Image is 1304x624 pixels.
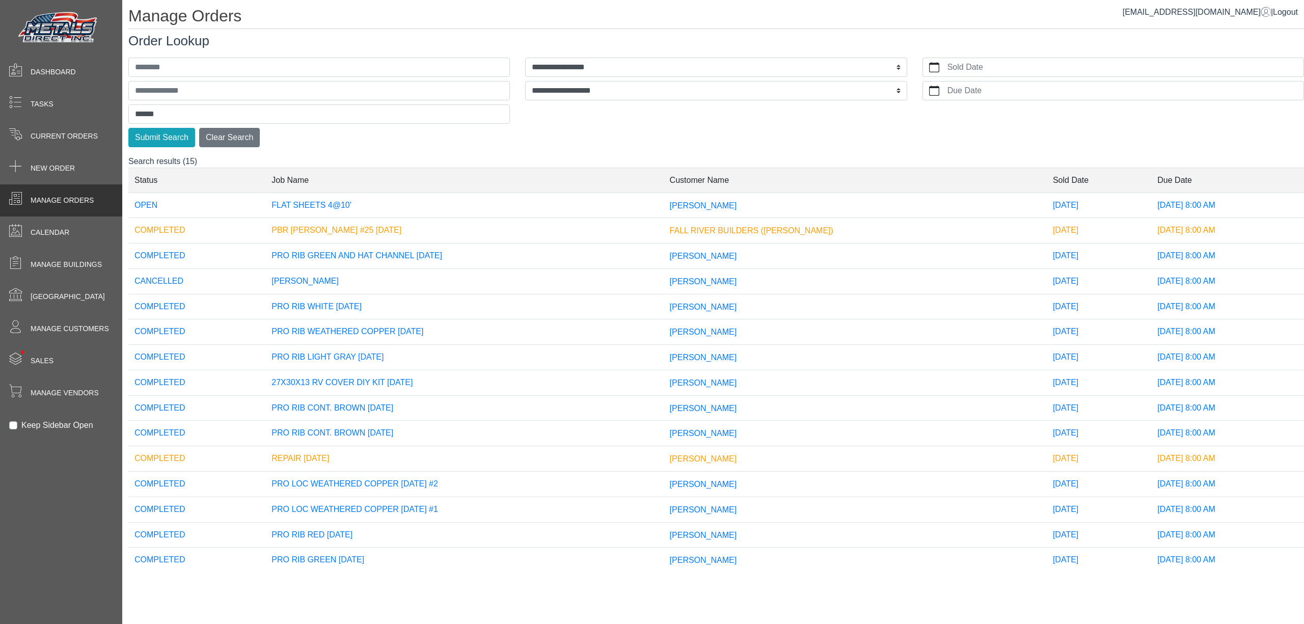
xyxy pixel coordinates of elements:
[31,259,102,270] span: Manage Buildings
[1047,370,1151,395] td: [DATE]
[31,227,69,238] span: Calendar
[265,193,663,218] td: FLAT SHEETS 4@10'
[1047,294,1151,319] td: [DATE]
[265,319,663,345] td: PRO RIB WEATHERED COPPER [DATE]
[1047,319,1151,345] td: [DATE]
[128,294,265,319] td: COMPLETED
[923,82,945,100] button: calendar
[128,268,265,294] td: CANCELLED
[1047,345,1151,370] td: [DATE]
[1151,218,1304,243] td: [DATE] 8:00 AM
[670,201,737,209] span: [PERSON_NAME]
[128,319,265,345] td: COMPLETED
[1151,548,1304,573] td: [DATE] 8:00 AM
[1047,193,1151,218] td: [DATE]
[31,163,75,174] span: New Order
[670,302,737,311] span: [PERSON_NAME]
[1047,497,1151,522] td: [DATE]
[31,356,53,366] span: Sales
[670,429,737,438] span: [PERSON_NAME]
[1047,268,1151,294] td: [DATE]
[128,33,1304,49] h3: Order Lookup
[1047,168,1151,193] td: Sold Date
[670,480,737,489] span: [PERSON_NAME]
[670,277,737,286] span: [PERSON_NAME]
[128,155,1304,575] div: Search results (15)
[1151,522,1304,548] td: [DATE] 8:00 AM
[1151,319,1304,345] td: [DATE] 8:00 AM
[1151,446,1304,472] td: [DATE] 8:00 AM
[265,548,663,573] td: PRO RIB GREEN [DATE]
[265,268,663,294] td: [PERSON_NAME]
[265,497,663,522] td: PRO LOC WEATHERED COPPER [DATE] #1
[128,6,1304,29] h1: Manage Orders
[265,294,663,319] td: PRO RIB WHITE [DATE]
[670,505,737,514] span: [PERSON_NAME]
[128,168,265,193] td: Status
[31,195,94,206] span: Manage Orders
[1151,370,1304,395] td: [DATE] 8:00 AM
[1047,218,1151,243] td: [DATE]
[1151,268,1304,294] td: [DATE] 8:00 AM
[1151,472,1304,497] td: [DATE] 8:00 AM
[1151,345,1304,370] td: [DATE] 8:00 AM
[15,9,102,47] img: Metals Direct Inc Logo
[128,395,265,421] td: COMPLETED
[945,58,1303,76] label: Sold Date
[1151,497,1304,522] td: [DATE] 8:00 AM
[128,345,265,370] td: COMPLETED
[128,497,265,522] td: COMPLETED
[31,291,105,302] span: [GEOGRAPHIC_DATA]
[1123,6,1298,18] div: |
[265,345,663,370] td: PRO RIB LIGHT GRAY [DATE]
[31,388,99,398] span: Manage Vendors
[1047,446,1151,472] td: [DATE]
[670,454,737,463] span: [PERSON_NAME]
[31,323,109,334] span: Manage Customers
[1047,395,1151,421] td: [DATE]
[1151,193,1304,218] td: [DATE] 8:00 AM
[929,62,939,72] svg: calendar
[929,86,939,96] svg: calendar
[1047,243,1151,269] td: [DATE]
[670,403,737,412] span: [PERSON_NAME]
[31,131,98,142] span: Current Orders
[31,67,76,77] span: Dashboard
[265,446,663,472] td: REPAIR [DATE]
[21,419,93,431] label: Keep Sidebar Open
[265,168,663,193] td: Job Name
[128,243,265,269] td: COMPLETED
[128,421,265,446] td: COMPLETED
[1047,421,1151,446] td: [DATE]
[670,252,737,260] span: [PERSON_NAME]
[128,370,265,395] td: COMPLETED
[199,128,260,147] button: Clear Search
[670,226,833,235] span: FALL RIVER BUILDERS ([PERSON_NAME])
[670,328,737,336] span: [PERSON_NAME]
[670,353,737,362] span: [PERSON_NAME]
[128,128,195,147] button: Submit Search
[670,530,737,539] span: [PERSON_NAME]
[265,421,663,446] td: PRO RIB CONT. BROWN [DATE]
[1151,168,1304,193] td: Due Date
[265,522,663,548] td: PRO RIB RED [DATE]
[128,548,265,573] td: COMPLETED
[1123,8,1271,16] a: [EMAIL_ADDRESS][DOMAIN_NAME]
[1047,472,1151,497] td: [DATE]
[265,218,663,243] td: PBR [PERSON_NAME] #25 [DATE]
[265,395,663,421] td: PRO RIB CONT. BROWN [DATE]
[31,99,53,110] span: Tasks
[923,58,945,76] button: calendar
[128,522,265,548] td: COMPLETED
[1151,421,1304,446] td: [DATE] 8:00 AM
[128,193,265,218] td: OPEN
[1151,395,1304,421] td: [DATE] 8:00 AM
[128,446,265,472] td: COMPLETED
[670,556,737,564] span: [PERSON_NAME]
[1047,522,1151,548] td: [DATE]
[265,243,663,269] td: PRO RIB GREEN AND HAT CHANNEL [DATE]
[1273,8,1298,16] span: Logout
[128,472,265,497] td: COMPLETED
[1151,243,1304,269] td: [DATE] 8:00 AM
